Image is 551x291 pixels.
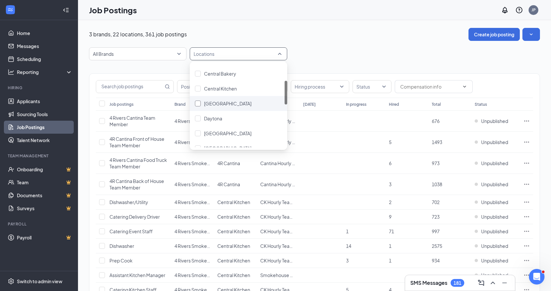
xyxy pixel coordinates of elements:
[214,174,257,195] td: 4R Cantina
[343,98,386,111] th: In progress
[174,181,220,187] span: 4 Rivers Smokehouse
[260,272,319,278] span: Smokehouse Management
[217,243,250,249] span: Central Kitchen
[432,139,442,145] span: 1493
[389,214,391,220] span: 9
[109,228,153,234] span: Catering Event Staff
[257,253,300,268] td: CK Hourly Team Member
[8,221,71,227] div: Payroll
[214,195,257,210] td: Central Kitchen
[204,115,222,121] span: Daytona
[523,181,530,188] svg: Ellipses
[528,31,534,38] svg: SmallChevronDown
[501,6,509,14] svg: Notifications
[174,214,220,220] span: 4 Rivers Smokehouse
[346,243,351,249] span: 14
[174,118,220,124] span: 4 Rivers Smokehouse
[217,181,240,187] span: 4R Cantina
[171,239,214,253] td: 4 Rivers Smokehouse
[260,199,313,205] span: CK Hourly Team Member
[481,257,508,264] span: Unpublished
[17,40,72,53] a: Messages
[523,118,530,124] svg: Ellipses
[190,66,287,81] div: Central Bakery
[522,28,540,41] button: SmallChevronDown
[204,71,236,77] span: Central Bakery
[63,7,69,13] svg: Collapse
[217,258,250,263] span: Central Kitchen
[8,278,14,285] svg: Settings
[501,279,508,287] svg: Minimize
[17,95,72,108] a: Applicants
[481,118,508,124] span: Unpublished
[523,272,530,278] svg: Ellipses
[171,153,214,174] td: 4 Rivers Smokehouse
[171,210,214,224] td: 4 Rivers Smokehouse
[93,51,114,57] p: All Brands
[471,98,520,111] th: Status
[257,224,300,239] td: CK Hourly Team Member
[214,253,257,268] td: Central Kitchen
[7,6,14,13] svg: WorkstreamLogo
[257,195,300,210] td: CK Hourly Team Member
[214,239,257,253] td: Central Kitchen
[432,181,442,187] span: 1038
[190,81,287,96] div: Central Kitchen
[532,7,536,13] div: JP
[190,141,287,156] div: Gainesville
[454,280,461,286] div: 181
[523,257,530,264] svg: Ellipses
[190,126,287,141] div: East Orlando
[171,253,214,268] td: 4 Rivers Smokehouse
[171,268,214,283] td: 4 Rivers Smokehouse
[499,278,510,288] button: Minimize
[165,84,170,89] svg: MagnifyingGlass
[389,160,391,166] span: 6
[214,268,257,283] td: Central Kitchen
[214,224,257,239] td: Central Kitchen
[17,121,72,134] a: Job Postings
[109,272,165,278] span: Assistant Kitchen Manager
[174,102,186,107] div: Brand
[432,228,440,234] span: 997
[389,139,391,145] span: 5
[17,278,62,285] div: Switch to admin view
[257,210,300,224] td: CK Hourly Team Member
[523,243,530,249] svg: Ellipses
[217,160,240,166] span: 4R Cantina
[17,108,72,121] a: Sourcing Tools
[429,98,471,111] th: Total
[432,160,440,166] span: 973
[523,213,530,220] svg: Ellipses
[488,278,498,288] button: ChevronUp
[17,231,72,244] a: PayrollCrown
[17,163,72,176] a: OnboardingCrown
[17,189,72,202] a: DocumentsCrown
[17,69,73,75] div: Reporting
[260,228,313,234] span: CK Hourly Team Member
[204,130,251,136] span: [GEOGRAPHIC_DATA]
[171,111,214,132] td: 4 Rivers Smokehouse
[481,228,508,235] span: Unpublished
[432,214,440,220] span: 723
[109,199,148,205] span: Dishwasher/Utility
[109,214,160,220] span: Catering Delivery Driver
[389,228,394,234] span: 71
[481,243,508,249] span: Unpublished
[400,83,459,90] input: Compensation info
[481,272,508,278] span: Unpublished
[109,115,155,127] span: 4 Rivers Cantina Team Member
[17,134,72,147] a: Talent Network
[217,214,250,220] span: Central Kitchen
[260,214,313,220] span: CK Hourly Team Member
[217,199,250,205] span: Central Kitchen
[432,118,440,124] span: 676
[389,199,391,205] span: 2
[260,243,313,249] span: CK Hourly Team Member
[257,268,300,283] td: Smokehouse Management
[410,279,447,286] h3: SMS Messages
[481,213,508,220] span: Unpublished
[204,101,251,106] span: [GEOGRAPHIC_DATA]
[217,272,250,278] span: Central Kitchen
[523,139,530,145] svg: Ellipses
